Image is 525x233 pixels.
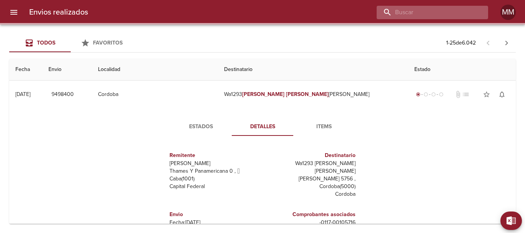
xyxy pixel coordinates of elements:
[462,91,470,98] span: No tiene pedido asociado
[439,92,444,97] span: radio_button_unchecked
[169,183,259,190] p: Capital Federal
[236,122,289,132] span: Detalles
[9,59,42,81] th: Fecha
[218,59,408,81] th: Destinatario
[479,39,497,46] span: Pagina anterior
[408,59,516,81] th: Estado
[266,175,356,183] p: [PERSON_NAME] 5756 ,
[169,210,259,219] h6: Envio
[497,34,516,52] span: Pagina siguiente
[175,122,227,132] span: Estados
[170,117,355,136] div: Tabs detalle de guia
[266,151,356,160] h6: Destinatario
[266,219,356,226] p: - 0117 - 00105716
[5,3,23,21] button: menu
[494,87,510,102] button: Activar notificaciones
[169,160,259,167] p: [PERSON_NAME]
[169,175,259,183] p: Caba ( 1001 )
[479,87,494,102] button: Agregar a favoritos
[416,92,420,97] span: radio_button_checked
[52,90,74,99] span: 9498400
[424,92,428,97] span: radio_button_unchecked
[266,190,356,198] p: Cordoba
[266,160,356,175] p: Wa1293 [PERSON_NAME] [PERSON_NAME]
[169,151,259,160] h6: Remitente
[500,212,522,230] button: Exportar Excel
[92,81,218,108] td: Cordoba
[377,6,475,19] input: buscar
[498,91,506,98] span: notifications_none
[298,122,350,132] span: Items
[169,219,259,226] p: Fecha: [DATE]
[500,5,516,20] div: MM
[37,40,55,46] span: Todos
[92,59,218,81] th: Localidad
[42,59,92,81] th: Envio
[431,92,436,97] span: radio_button_unchecked
[483,91,490,98] span: star_border
[169,167,259,175] p: Thames Y Panamericana 0 ,  
[454,91,462,98] span: No tiene documentos adjuntos
[9,34,132,52] div: Tabs Envios
[48,88,77,102] button: 9498400
[242,91,285,97] em: [PERSON_NAME]
[266,183,356,190] p: Cordoba ( 5000 )
[500,5,516,20] div: Abrir información de usuario
[286,91,329,97] em: [PERSON_NAME]
[446,39,476,47] p: 1 - 25 de 6.042
[414,91,445,98] div: Generado
[93,40,123,46] span: Favoritos
[266,210,356,219] h6: Comprobantes asociados
[15,91,30,97] div: [DATE]
[29,6,88,18] h6: Envios realizados
[218,81,408,108] td: Wa1293 [PERSON_NAME]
